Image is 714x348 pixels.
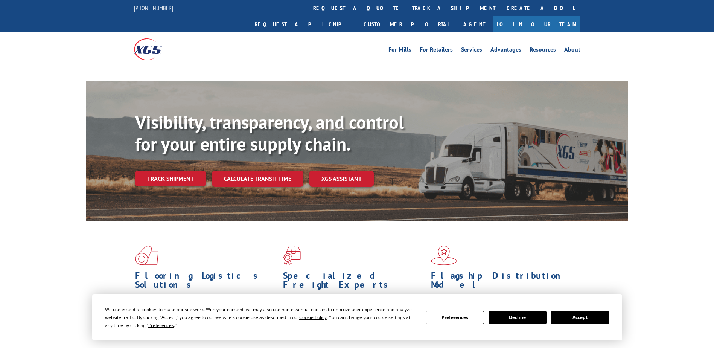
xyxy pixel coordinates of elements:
[283,293,425,327] p: From overlength loads to delicate cargo, our experienced staff knows the best way to move your fr...
[212,171,303,187] a: Calculate transit time
[431,293,569,311] span: Our agile distribution network gives you nationwide inventory management on demand.
[461,47,482,55] a: Services
[148,322,174,328] span: Preferences
[249,16,358,32] a: Request a pickup
[431,271,573,293] h1: Flagship Distribution Model
[135,271,277,293] h1: Flooring Logistics Solutions
[489,311,547,324] button: Decline
[135,246,158,265] img: xgs-icon-total-supply-chain-intelligence-red
[551,311,609,324] button: Accept
[105,305,417,329] div: We use essential cookies to make our site work. With your consent, we may also use non-essential ...
[426,311,484,324] button: Preferences
[530,47,556,55] a: Resources
[493,16,580,32] a: Join Our Team
[135,293,277,320] span: As an industry carrier of choice, XGS has brought innovation and dedication to flooring logistics...
[388,47,411,55] a: For Mills
[564,47,580,55] a: About
[135,110,404,156] b: Visibility, transparency, and control for your entire supply chain.
[420,47,453,55] a: For Retailers
[135,171,206,186] a: Track shipment
[283,271,425,293] h1: Specialized Freight Experts
[358,16,456,32] a: Customer Portal
[490,47,521,55] a: Advantages
[431,246,457,265] img: xgs-icon-flagship-distribution-model-red
[456,16,493,32] a: Agent
[309,171,374,187] a: XGS ASSISTANT
[283,246,301,265] img: xgs-icon-focused-on-flooring-red
[299,314,327,321] span: Cookie Policy
[134,4,173,12] a: [PHONE_NUMBER]
[92,294,622,340] div: Cookie Consent Prompt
